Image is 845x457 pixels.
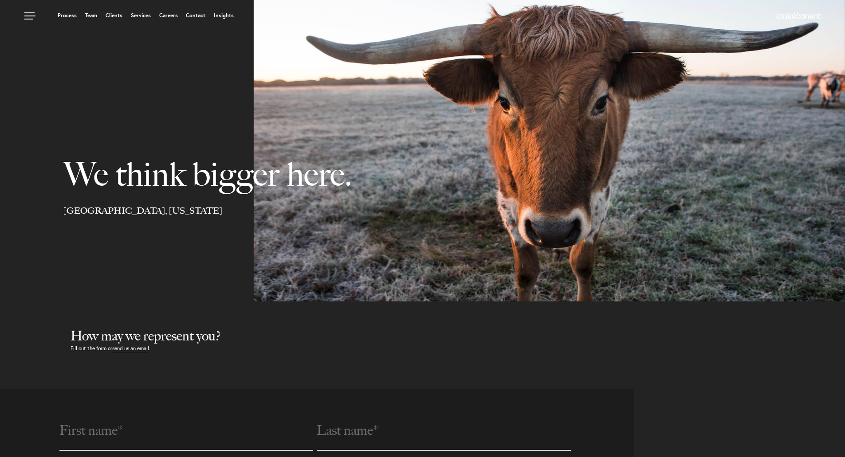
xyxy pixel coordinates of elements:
[159,13,178,18] a: Careers
[71,344,845,353] p: Fill out the form or .
[186,13,205,18] a: Contact
[317,411,570,451] input: Last name*
[85,13,97,18] a: Team
[131,13,151,18] a: Services
[59,411,313,451] input: First name*
[71,328,845,344] h2: How may we represent you?
[106,13,122,18] a: Clients
[776,13,821,20] a: Home
[214,13,234,18] a: Insights
[112,344,149,353] a: send us an email
[776,12,821,20] img: Amini & Conant
[58,13,77,18] a: Process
